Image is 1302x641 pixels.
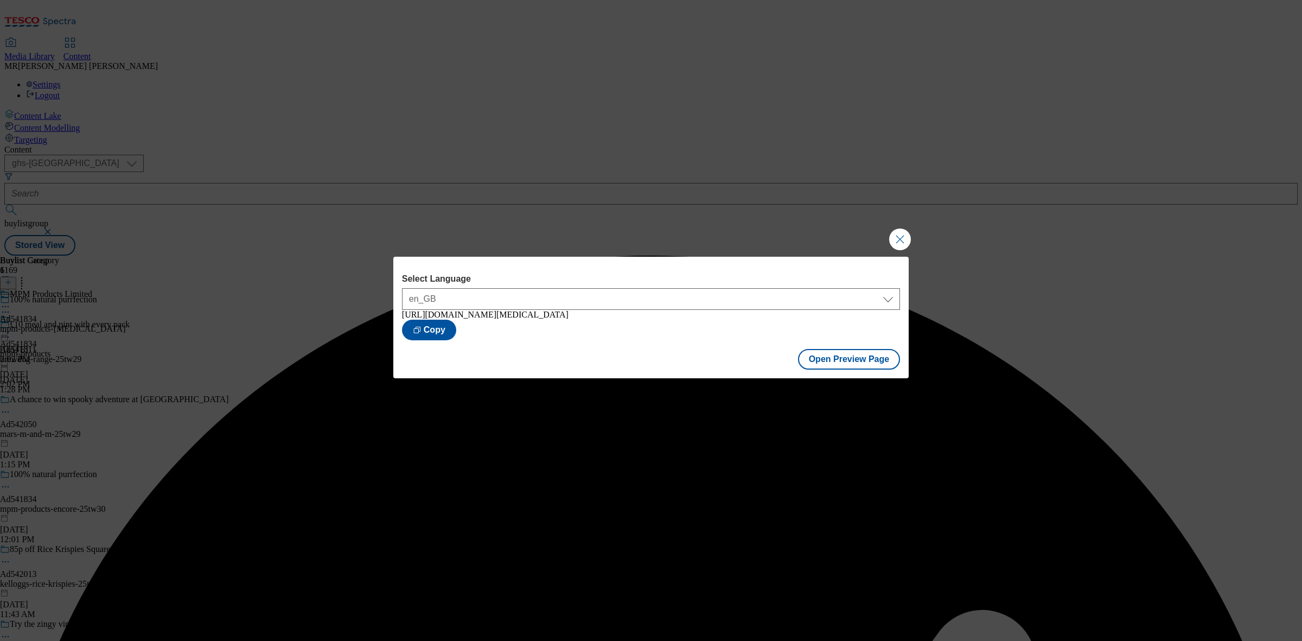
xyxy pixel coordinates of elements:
[393,257,909,378] div: Modal
[798,349,901,370] button: Open Preview Page
[402,310,900,320] div: [URL][DOMAIN_NAME][MEDICAL_DATA]
[402,320,456,340] button: Copy
[402,274,900,284] label: Select Language
[889,229,911,250] button: Close Modal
